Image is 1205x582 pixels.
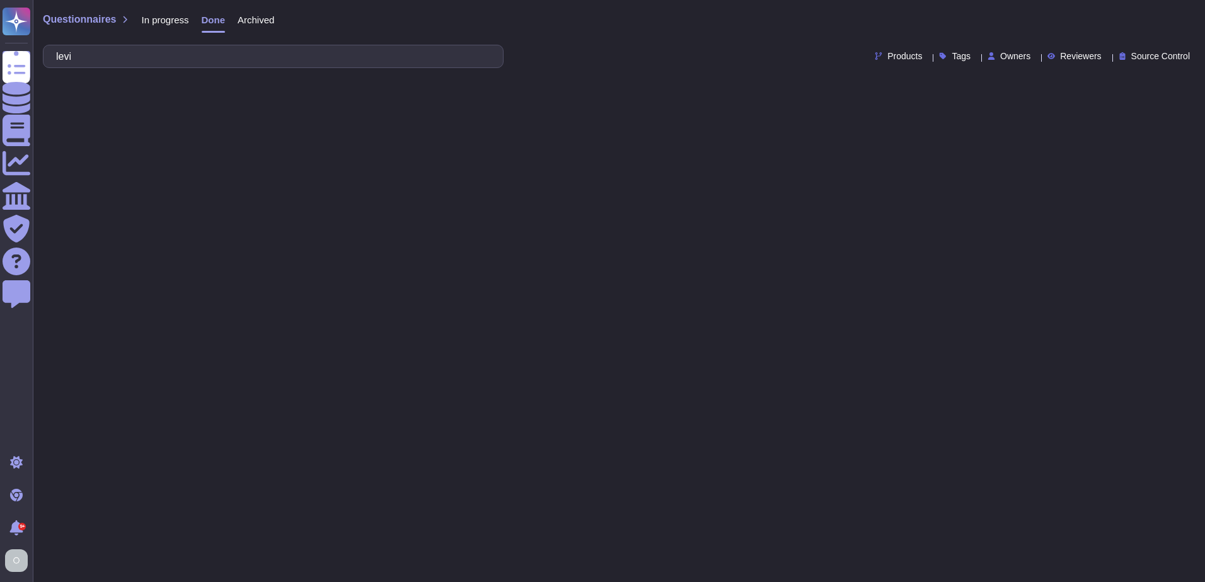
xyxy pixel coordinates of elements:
span: Tags [952,52,971,60]
span: In progress [141,15,188,25]
img: user [5,549,28,572]
span: Done [202,15,226,25]
span: Products [887,52,922,60]
span: Archived [238,15,274,25]
span: Owners [1000,52,1030,60]
span: Questionnaires [43,14,116,25]
span: Reviewers [1060,52,1101,60]
button: user [3,547,37,574]
div: 9+ [18,523,26,530]
input: Search by keywords [50,45,490,67]
span: Source Control [1131,52,1190,60]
